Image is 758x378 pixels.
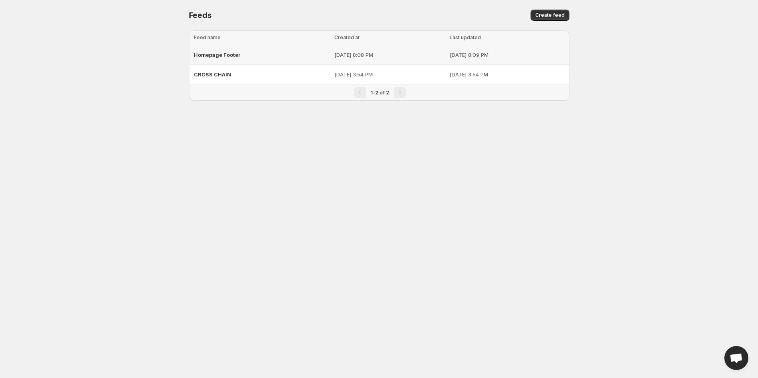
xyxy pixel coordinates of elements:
[334,51,445,59] p: [DATE] 8:08 PM
[531,10,569,21] button: Create feed
[450,51,564,59] p: [DATE] 8:09 PM
[371,90,389,96] span: 1-2 of 2
[535,12,565,18] span: Create feed
[450,70,564,78] p: [DATE] 3:54 PM
[194,71,231,78] span: CROSS CHAIN
[334,34,360,40] span: Created at
[450,34,481,40] span: Last updated
[334,70,445,78] p: [DATE] 3:54 PM
[724,346,748,370] div: Open chat
[189,84,569,100] nav: Pagination
[194,52,241,58] span: Homepage Footer
[194,34,221,40] span: Feed name
[189,10,212,20] span: Feeds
